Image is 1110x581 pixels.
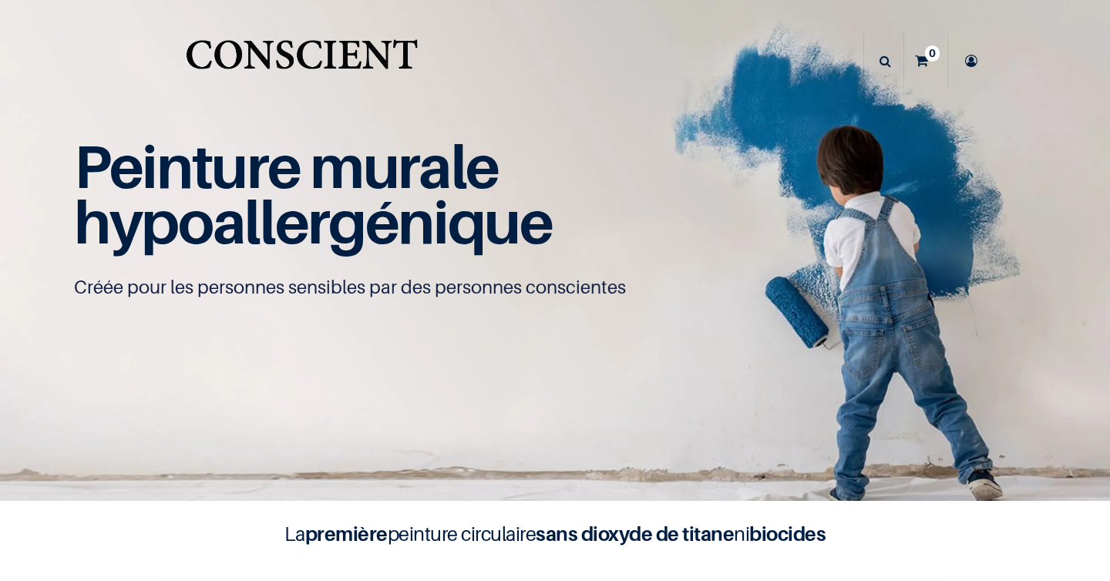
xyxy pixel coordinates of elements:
[749,522,826,546] b: biocides
[247,519,863,549] h4: La peinture circulaire ni
[305,522,388,546] b: première
[904,34,947,88] a: 0
[925,45,940,61] sup: 0
[183,31,421,92] img: Conscient
[183,31,421,92] a: Logo of Conscient
[74,186,553,257] span: hypoallergénique
[536,522,734,546] b: sans dioxyde de titane
[74,130,499,202] span: Peinture murale
[74,275,1036,300] p: Créée pour les personnes sensibles par des personnes conscientes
